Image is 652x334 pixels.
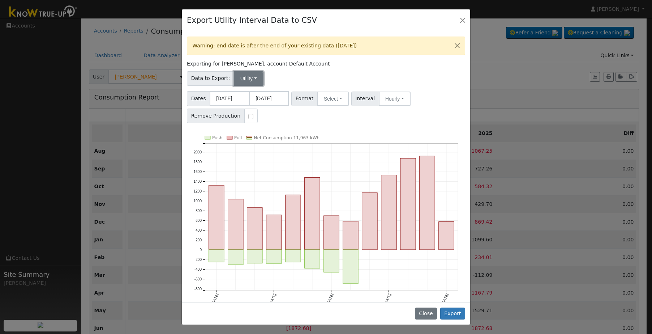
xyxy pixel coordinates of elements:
rect: onclick="" [247,250,262,263]
button: Export [440,308,465,320]
span: Dates [187,91,210,106]
text: 1400 [194,179,202,183]
rect: onclick="" [362,193,377,250]
label: Exporting for [PERSON_NAME], account Default Account [187,60,330,68]
text: 1000 [194,199,202,203]
text: 1600 [194,170,202,174]
rect: onclick="" [266,250,282,263]
text: 600 [196,219,202,223]
rect: onclick="" [228,250,243,265]
rect: onclick="" [305,178,320,250]
rect: onclick="" [420,156,435,250]
text: [DATE] [211,293,219,305]
text: -600 [194,277,202,281]
text: 1200 [194,189,202,193]
rect: onclick="" [343,221,358,250]
text: 0 [200,248,202,252]
rect: onclick="" [305,250,320,268]
rect: onclick="" [266,215,282,250]
rect: onclick="" [228,199,243,250]
text: Pull [234,135,242,140]
text: 200 [196,238,202,242]
text: Net Consumption 11,963 kWh [254,135,320,140]
text: [DATE] [441,293,449,305]
rect: onclick="" [209,250,224,262]
button: Close [450,37,465,55]
span: Data to Export: [187,71,234,86]
button: Close [415,308,437,320]
rect: onclick="" [343,250,358,284]
span: Remove Production [187,109,245,123]
rect: onclick="" [247,208,262,250]
text: [DATE] [383,293,392,305]
text: [DATE] [326,293,334,305]
rect: onclick="" [324,216,339,250]
rect: onclick="" [400,158,416,250]
rect: onclick="" [286,195,301,250]
rect: onclick="" [439,222,454,250]
button: Select [317,92,349,106]
text: 2000 [194,150,202,154]
rect: onclick="" [381,175,396,250]
div: Warning: end date is after the end of your existing data ([DATE]) [187,37,465,55]
span: Format [291,92,318,106]
text: [DATE] [269,293,277,305]
rect: onclick="" [286,250,301,262]
text: 1800 [194,160,202,164]
text: Push [212,135,223,140]
text: 400 [196,228,202,232]
h4: Export Utility Interval Data to CSV [187,14,317,26]
text: -800 [194,287,202,291]
span: Interval [351,92,379,106]
text: -200 [194,258,202,262]
rect: onclick="" [209,185,224,250]
button: Utility [234,71,263,86]
text: -400 [194,267,202,271]
rect: onclick="" [324,250,339,272]
button: Hourly [379,92,411,106]
button: Close [458,15,468,25]
text: 800 [196,209,202,213]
